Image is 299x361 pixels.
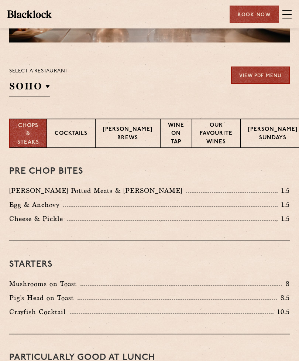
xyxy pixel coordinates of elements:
[9,185,186,196] p: [PERSON_NAME] Potted Meats & [PERSON_NAME]
[9,200,63,210] p: Egg & Anchovy
[7,10,52,18] img: BL_Textured_Logo-footer-cropped.svg
[231,67,290,84] a: View PDF Menu
[9,67,69,76] p: Select a restaurant
[55,130,87,139] p: Cocktails
[248,126,298,143] p: [PERSON_NAME] Sundays
[17,122,39,147] p: Chops & Steaks
[9,293,78,303] p: Pig's Head on Toast
[9,279,80,289] p: Mushrooms on Toast
[278,186,290,195] p: 1.5
[9,260,290,269] h3: Starters
[9,307,70,317] p: Crayfish Cocktail
[168,122,184,147] p: Wine on Tap
[9,167,290,176] h3: Pre Chop Bites
[9,214,67,224] p: Cheese & Pickle
[274,307,290,317] p: 10.5
[282,279,290,289] p: 8
[200,122,233,147] p: Our favourite wines
[277,293,290,303] p: 8.5
[278,214,290,224] p: 1.5
[278,200,290,210] p: 1.5
[103,126,152,143] p: [PERSON_NAME] Brews
[230,6,279,23] div: Book Now
[9,80,50,96] h2: SOHO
